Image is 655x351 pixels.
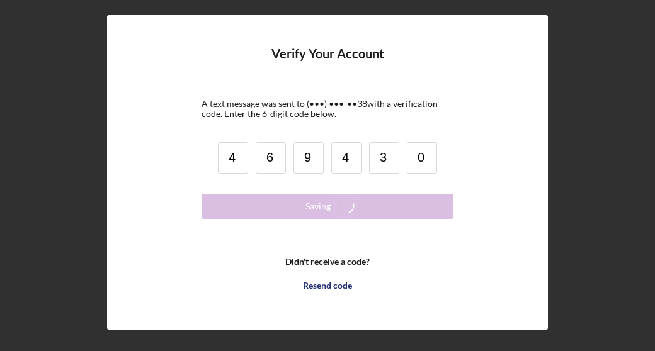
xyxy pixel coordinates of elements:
[202,194,453,219] button: Saving
[202,273,453,298] button: Resend code
[303,273,352,298] div: Resend code
[305,194,331,219] div: Saving
[285,257,370,267] b: Didn't receive a code?
[271,47,384,80] h4: Verify Your Account
[202,99,453,119] div: A text message was sent to (•••) •••-•• 38 with a verification code. Enter the 6-digit code below.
